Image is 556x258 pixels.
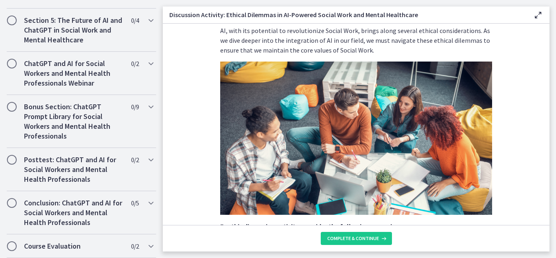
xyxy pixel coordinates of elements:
span: 0 / 2 [131,241,139,251]
img: Slides_for_Title_Slides_for_ChatGPT_and_AI_for_Social_Work_%283%29.png [220,62,492,215]
span: 0 / 4 [131,15,139,25]
h2: Course Evaluation [24,241,123,251]
h2: ChatGPT and AI for Social Workers and Mental Health Professionals Webinar [24,59,123,88]
span: 0 / 9 [131,102,139,112]
span: 0 / 5 [131,198,139,208]
h3: Discussion Activity: Ethical Dilemmas in AI-Powered Social Work and Mental Healthcare [169,10,520,20]
span: 0 / 2 [131,59,139,68]
button: Complete & continue [321,232,392,245]
h2: Bonus Section: ChatGPT Prompt Library for Social Workers and Mental Health Professionals [24,102,123,141]
p: AI, with its potential to revolutionize Social Work, brings along several ethical considerations.... [220,26,492,55]
span: Complete & continue [327,235,379,242]
h2: Section 5: The Future of AI and ChatGPT in Social Work and Mental Healthcare [24,15,123,45]
span: 0 / 2 [131,155,139,165]
strong: For this discussion activity, consider the following scenario: [220,222,398,230]
h2: Conclusion: ChatGPT and AI for Social Workers and Mental Health Professionals [24,198,123,227]
h2: Posttest: ChatGPT and AI for Social Workers and Mental Health Professionals [24,155,123,184]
